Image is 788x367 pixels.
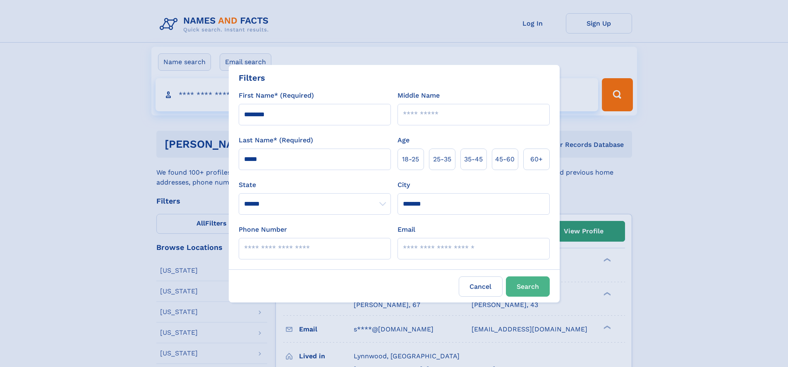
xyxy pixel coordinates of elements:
[398,180,410,190] label: City
[398,135,410,145] label: Age
[459,276,503,297] label: Cancel
[239,180,391,190] label: State
[239,225,287,235] label: Phone Number
[398,225,415,235] label: Email
[398,91,440,101] label: Middle Name
[495,154,515,164] span: 45‑60
[402,154,419,164] span: 18‑25
[530,154,543,164] span: 60+
[433,154,451,164] span: 25‑35
[239,135,313,145] label: Last Name* (Required)
[464,154,483,164] span: 35‑45
[239,72,265,84] div: Filters
[506,276,550,297] button: Search
[239,91,314,101] label: First Name* (Required)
